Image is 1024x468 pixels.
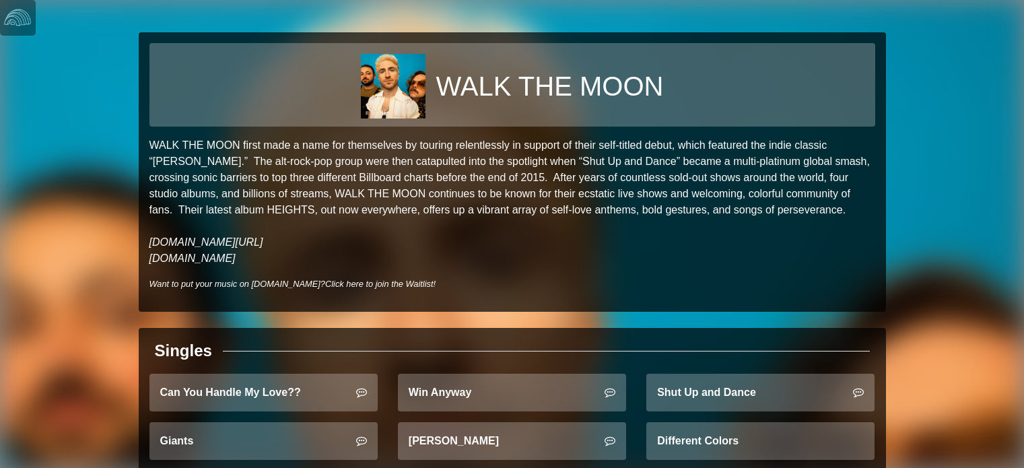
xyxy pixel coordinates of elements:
a: Giants [149,422,378,460]
a: Different Colors [646,422,875,460]
h1: WALK THE MOON [436,70,664,102]
p: WALK THE MOON first made a name for themselves by touring relentlessly in support of their self-t... [149,137,875,267]
a: [PERSON_NAME] [398,422,626,460]
img: 338b1fbd381984b11e422ecb6bdac12289548b1f83705eb59faa29187b674643.jpg [361,54,425,119]
a: Win Anyway [398,374,626,411]
a: Shut Up and Dance [646,374,875,411]
img: logo-white-4c48a5e4bebecaebe01ca5a9d34031cfd3d4ef9ae749242e8c4bf12ef99f53e8.png [4,4,31,31]
i: Want to put your music on [DOMAIN_NAME]? [149,279,436,289]
a: Can You Handle My Love?? [149,374,378,411]
a: [DOMAIN_NAME] [149,253,236,264]
a: [DOMAIN_NAME][URL] [149,236,263,248]
div: Singles [155,339,212,363]
a: Click here to join the Waitlist! [325,279,436,289]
